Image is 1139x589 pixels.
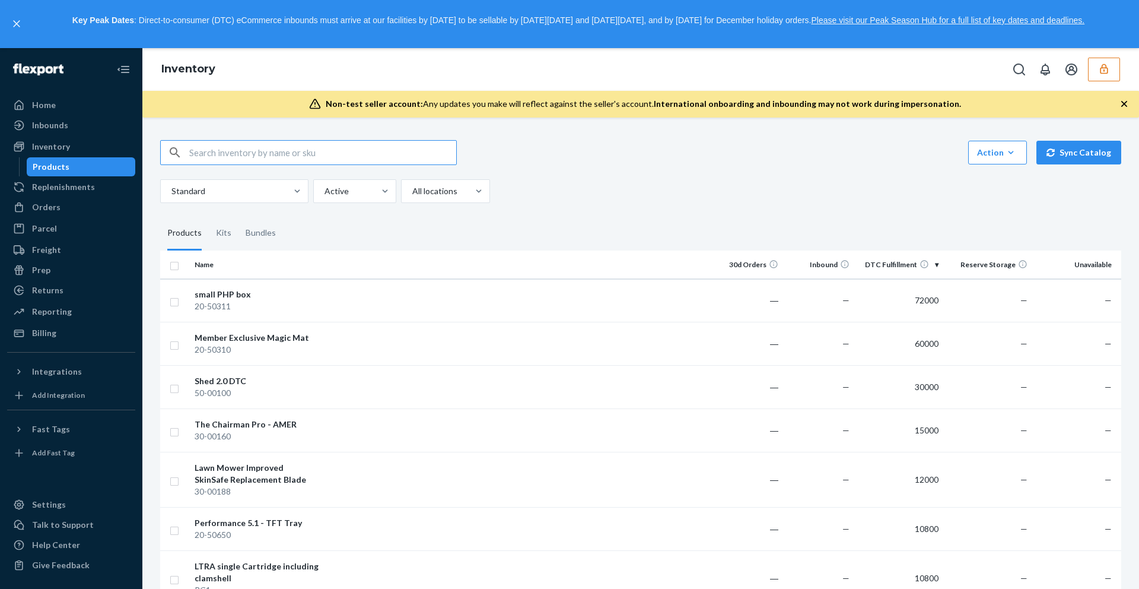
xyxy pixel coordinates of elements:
[968,141,1027,164] button: Action
[216,217,231,251] div: Kits
[854,409,943,452] td: 15000
[195,332,319,344] div: Member Exclusive Magic Mat
[842,295,850,305] span: —
[854,452,943,508] td: 12000
[195,517,319,529] div: Performance 5.1 - TFT Tray
[152,52,225,87] ol: breadcrumbs
[1105,474,1112,484] span: —
[32,223,57,235] div: Parcel
[712,508,783,551] td: ―
[190,251,323,279] th: Name
[654,99,961,109] span: International onboarding and inbounding may not work during impersonation.
[411,185,412,197] input: All locations
[112,58,135,81] button: Close Navigation
[195,300,319,312] div: 20-50311
[32,264,50,276] div: Prep
[1105,573,1112,583] span: —
[32,201,61,213] div: Orders
[195,419,319,430] div: The Chairman Pro - AMER
[195,387,319,399] div: 50-00100
[7,116,135,135] a: Inbounds
[712,279,783,322] td: ―
[842,338,850,349] span: —
[977,147,1018,159] div: Action
[1020,474,1027,484] span: —
[7,198,135,217] a: Orders
[854,508,943,551] td: 10800
[326,99,423,109] span: Non-test seller account:
[854,279,943,322] td: 72000
[811,15,1084,25] a: Please visit our Peak Season Hub for a full list of key dates and deadlines.
[842,474,850,484] span: —
[195,344,319,356] div: 20-50310
[7,362,135,381] button: Integrations
[195,486,319,498] div: 30-00188
[7,324,135,343] a: Billing
[195,462,319,486] div: Lawn Mower Improved SkinSafe Replacement Blade
[1020,425,1027,435] span: —
[32,366,82,378] div: Integrations
[32,519,94,531] div: Talk to Support
[32,284,63,296] div: Returns
[33,161,69,173] div: Products
[7,495,135,514] a: Settings
[27,157,136,176] a: Products
[32,559,90,571] div: Give Feedback
[32,390,85,400] div: Add Integration
[28,11,1128,31] p: : Direct-to-consumer (DTC) eCommerce inbounds must arrive at our facilities by [DATE] to be sella...
[7,281,135,300] a: Returns
[854,322,943,366] td: 60000
[842,524,850,534] span: —
[7,444,135,463] a: Add Fast Tag
[712,366,783,409] td: ―
[712,452,783,508] td: ―
[7,96,135,115] a: Home
[32,99,56,111] div: Home
[195,560,319,584] div: LTRA single Cartridge including clamshell
[1036,141,1121,164] button: Sync Catalog
[854,251,943,279] th: DTC Fulfillment
[7,137,135,156] a: Inventory
[32,119,68,131] div: Inbounds
[1020,382,1027,392] span: —
[72,15,134,25] strong: Key Peak Dates
[32,141,70,153] div: Inventory
[783,251,854,279] th: Inbound
[842,573,850,583] span: —
[32,306,72,318] div: Reporting
[32,181,95,193] div: Replenishments
[7,240,135,259] a: Freight
[167,217,202,251] div: Products
[32,423,70,435] div: Fast Tags
[712,251,783,279] th: 30d Orders
[32,448,75,458] div: Add Fast Tag
[854,366,943,409] td: 30000
[1105,382,1112,392] span: —
[1105,524,1112,534] span: —
[1032,251,1121,279] th: Unavailable
[32,499,66,511] div: Settings
[7,420,135,439] button: Fast Tags
[712,322,783,366] td: ―
[161,62,215,75] a: Inventory
[7,386,135,405] a: Add Integration
[189,141,456,164] input: Search inventory by name or sku
[323,185,324,197] input: Active
[7,178,135,197] a: Replenishments
[1020,524,1027,534] span: —
[7,556,135,575] button: Give Feedback
[32,244,61,256] div: Freight
[1105,425,1112,435] span: —
[7,515,135,534] a: Talk to Support
[170,185,171,197] input: Standard
[1020,295,1027,305] span: —
[32,327,56,339] div: Billing
[943,251,1032,279] th: Reserve Storage
[7,536,135,555] a: Help Center
[1033,58,1057,81] button: Open notifications
[246,217,276,251] div: Bundles
[7,261,135,280] a: Prep
[842,425,850,435] span: —
[195,375,319,387] div: Shed 2.0 DTC
[7,219,135,238] a: Parcel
